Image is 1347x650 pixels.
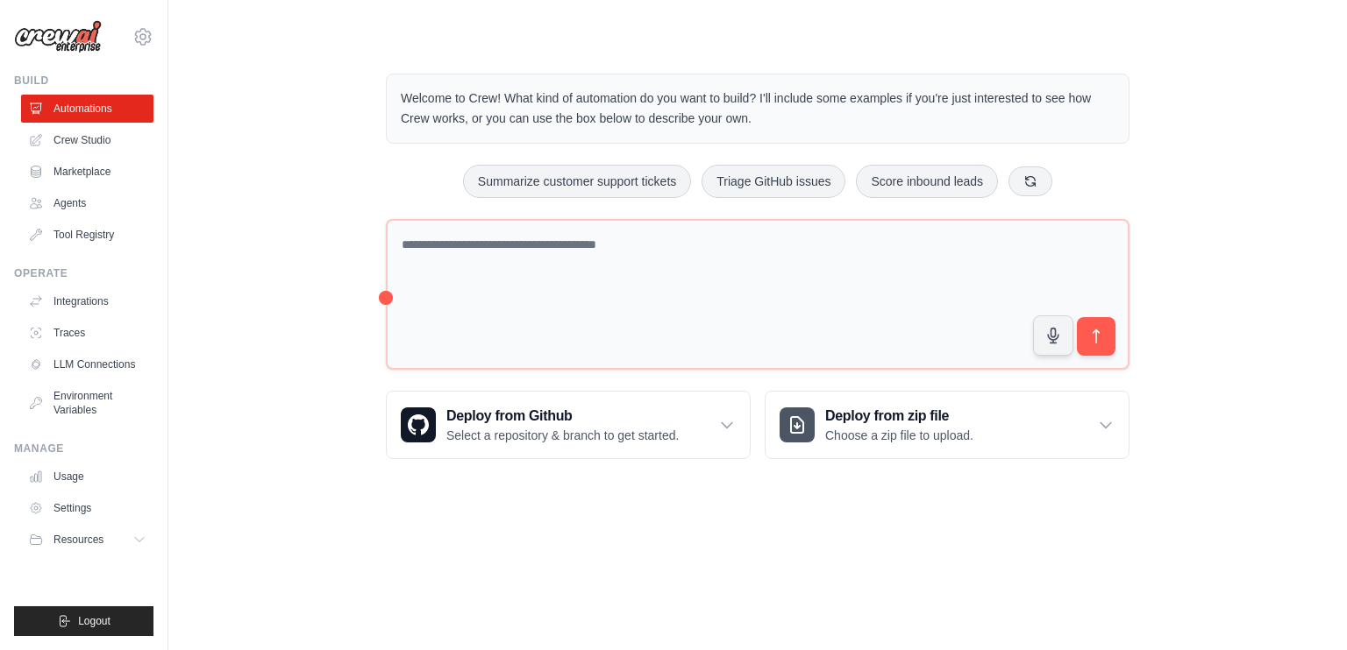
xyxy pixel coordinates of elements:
[21,350,153,378] a: LLM Connections
[21,95,153,123] a: Automations
[53,533,103,547] span: Resources
[14,606,153,636] button: Logout
[14,20,102,53] img: Logo
[825,406,973,427] h3: Deploy from zip file
[825,427,973,444] p: Choose a zip file to upload.
[463,165,691,198] button: Summarize customer support tickets
[446,427,679,444] p: Select a repository & branch to get started.
[446,406,679,427] h3: Deploy from Github
[21,126,153,154] a: Crew Studio
[21,287,153,315] a: Integrations
[401,88,1115,129] p: Welcome to Crew! What kind of automation do you want to build? I'll include some examples if you'...
[21,221,153,249] a: Tool Registry
[21,463,153,491] a: Usage
[14,74,153,88] div: Build
[21,382,153,424] a: Environment Variables
[856,165,998,198] button: Score inbound leads
[702,165,845,198] button: Triage GitHub issues
[14,442,153,456] div: Manage
[21,526,153,554] button: Resources
[14,266,153,280] div: Operate
[21,189,153,217] a: Agents
[21,158,153,186] a: Marketplace
[78,614,110,628] span: Logout
[21,319,153,347] a: Traces
[21,494,153,522] a: Settings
